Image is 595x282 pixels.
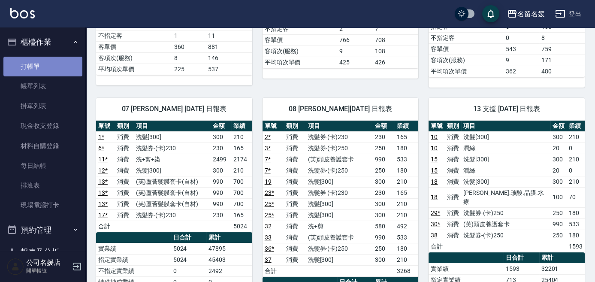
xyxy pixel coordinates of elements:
td: 實業績 [96,243,171,254]
td: (芙)頭皮養護套卡 [306,232,373,243]
td: 洗髮券-(卡)250 [461,230,550,241]
td: 合計 [429,241,445,252]
td: 165 [231,209,252,221]
th: 業績 [395,121,419,132]
td: 客項次(服務) [96,52,172,64]
td: 合計 [263,265,284,276]
td: 533 [395,154,419,165]
th: 項目 [461,121,550,132]
td: 7 [373,23,418,34]
td: 平均項次單價 [96,64,172,75]
td: 消費 [284,221,305,232]
td: 20 [550,143,567,154]
td: 客項次(服務) [429,55,504,66]
td: 平均項次單價 [263,57,338,68]
td: 消費 [284,143,305,154]
td: 洗髮券-(卡)230 [306,131,373,143]
a: 帳單列表 [3,76,82,96]
td: 300 [373,209,394,221]
td: 不指定實業績 [96,265,171,276]
td: 客單價 [429,43,504,55]
td: 消費 [445,131,461,143]
td: 210 [231,165,252,176]
td: 消費 [284,232,305,243]
a: 10 [431,145,438,152]
th: 類別 [115,121,134,132]
td: 766 [337,34,373,45]
td: 消費 [115,209,134,221]
td: 洗+剪+染 [134,154,211,165]
td: 990 [211,187,231,198]
td: 700 [231,187,252,198]
td: 消費 [445,176,461,187]
td: 消費 [445,143,461,154]
a: 19 [265,178,272,185]
td: 708 [373,34,418,45]
a: 材料自購登錄 [3,136,82,156]
button: save [482,5,499,22]
td: 消費 [115,131,134,143]
a: 15 [431,156,438,163]
td: 8 [539,32,585,43]
td: 客單價 [96,41,172,52]
th: 金額 [550,121,567,132]
td: 45403 [206,254,252,265]
th: 金額 [373,121,394,132]
td: 171 [539,55,585,66]
td: 250 [373,243,394,254]
table: a dense table [96,121,252,232]
td: 180 [395,143,419,154]
td: 0 [171,265,207,276]
a: 打帳單 [3,57,82,76]
td: (芙)蘆薈髮膜套卡(自材) [134,187,211,198]
td: 32201 [539,263,585,274]
td: 洗髮券-(卡)250 [461,207,550,218]
td: 300 [373,254,394,265]
td: 362 [504,66,539,77]
td: 533 [567,218,585,230]
td: 不指定客 [96,30,172,41]
td: 0 [504,32,539,43]
td: 300 [550,176,567,187]
td: (芙)頭皮養護套卡 [306,154,373,165]
th: 累計 [206,232,252,243]
th: 項目 [306,121,373,132]
td: 250 [373,165,394,176]
td: 洗髮[300] [461,131,550,143]
td: 543 [504,43,539,55]
th: 單號 [429,121,445,132]
td: 990 [211,176,231,187]
td: 洗髮[300] [306,198,373,209]
td: 300 [550,131,567,143]
td: 消費 [284,198,305,209]
td: 2492 [206,265,252,276]
td: 合計 [96,221,115,232]
td: 不指定客 [429,32,504,43]
img: Logo [10,8,35,18]
td: 洗髮券-(卡)230 [134,143,211,154]
td: 210 [395,176,419,187]
td: 消費 [284,131,305,143]
td: 消費 [445,187,461,207]
td: 210 [395,198,419,209]
td: 990 [373,232,394,243]
td: 250 [550,230,567,241]
td: 492 [395,221,419,232]
td: 990 [550,218,567,230]
div: 名留名媛 [517,9,545,19]
td: 洗髮[300] [306,176,373,187]
td: 客單價 [263,34,338,45]
td: 480 [539,66,585,77]
td: 洗髮[300] [134,131,211,143]
th: 日合計 [504,252,539,264]
td: 180 [567,230,585,241]
td: 300 [373,198,394,209]
td: 300 [211,165,231,176]
td: 180 [395,243,419,254]
td: 洗髮券-(卡)230 [134,209,211,221]
td: 洗髮[300] [461,176,550,187]
td: 300 [550,154,567,165]
td: 消費 [115,198,134,209]
td: 消費 [284,176,305,187]
td: 180 [567,207,585,218]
